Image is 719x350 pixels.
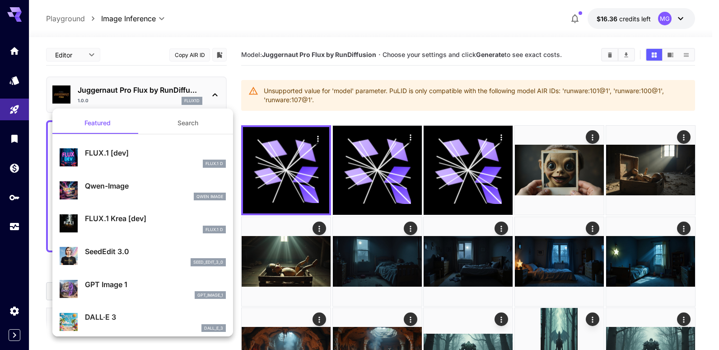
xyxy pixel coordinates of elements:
div: SeedEdit 3.0seed_edit_3_0 [60,242,226,270]
p: seed_edit_3_0 [193,259,223,265]
p: Qwen-Image [85,180,226,191]
div: FLUX.1 [dev]FLUX.1 D [60,144,226,171]
button: Featured [52,112,143,134]
div: Qwen-ImageQwen Image [60,177,226,204]
p: dall_e_3 [204,325,223,331]
button: Search [143,112,233,134]
p: GPT Image 1 [85,279,226,290]
div: GPT Image 1gpt_image_1 [60,275,226,303]
p: gpt_image_1 [197,292,223,298]
p: Qwen Image [196,194,223,200]
p: DALL·E 3 [85,312,226,322]
p: FLUX.1 D [205,227,223,233]
p: FLUX.1 [dev] [85,147,226,158]
p: FLUX.1 Krea [dev] [85,213,226,224]
div: DALL·E 3dall_e_3 [60,308,226,336]
div: FLUX.1 Krea [dev]FLUX.1 D [60,209,226,237]
p: SeedEdit 3.0 [85,246,226,257]
p: FLUX.1 D [205,161,223,167]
